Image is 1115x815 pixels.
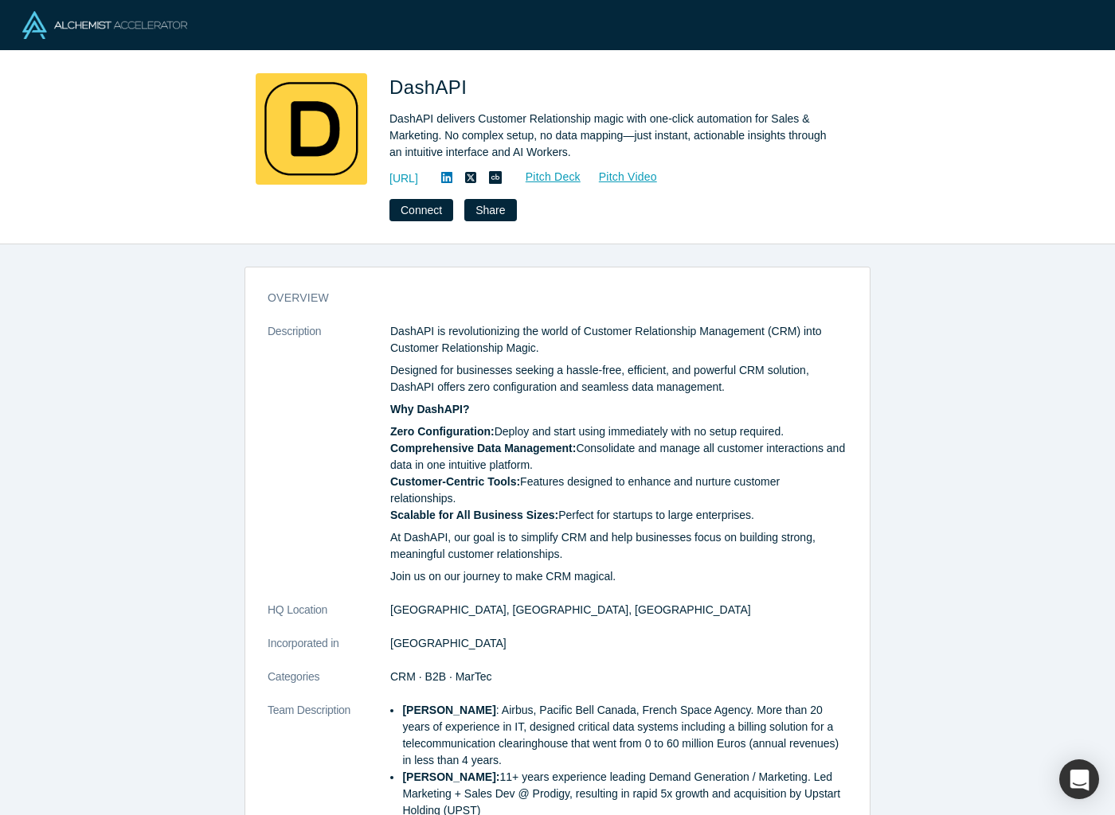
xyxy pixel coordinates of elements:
[390,635,847,652] dd: [GEOGRAPHIC_DATA]
[402,770,499,783] strong: [PERSON_NAME]:
[268,323,390,602] dt: Description
[390,568,847,585] p: Join us on our journey to make CRM magical.
[390,425,495,438] strong: Zero Configuration:
[268,602,390,635] dt: HQ Location
[581,168,658,186] a: Pitch Video
[390,475,520,488] strong: Customer-Centric Tools:
[390,670,492,683] span: CRM · B2B · MarTec
[390,529,847,563] p: At DashAPI, our goal is to simplify CRM and help businesses focus on building strong, meaningful ...
[268,669,390,702] dt: Categories
[464,199,516,221] button: Share
[390,442,576,454] strong: Comprehensive Data Management:
[389,76,472,98] span: DashAPI
[389,170,418,187] a: [URL]
[390,403,470,415] strong: Why DashAPI?
[389,111,835,161] div: DashAPI delivers Customer Relationship magic with one-click automation for Sales & Marketing. No ...
[402,702,847,769] p: : Airbus, Pacific Bell Canada, French Space Agency. More than 20 years of experience in IT, desig...
[256,73,367,185] img: DashAPI's Logo
[402,704,495,716] strong: [PERSON_NAME]
[268,290,825,306] h3: overview
[22,11,187,39] img: Alchemist Logo
[268,635,390,669] dt: Incorporated in
[389,199,453,221] button: Connect
[390,323,847,357] p: DashAPI is revolutionizing the world of Customer Relationship Management (CRM) into Customer Rela...
[390,602,847,618] dd: [GEOGRAPHIC_DATA], [GEOGRAPHIC_DATA], [GEOGRAPHIC_DATA]
[390,423,847,524] p: Deploy and start using immediately with no setup required. Consolidate and manage all customer in...
[390,509,558,521] strong: Scalable for All Business Sizes:
[390,362,847,396] p: Designed for businesses seeking a hassle-free, efficient, and powerful CRM solution, DashAPI offe...
[508,168,581,186] a: Pitch Deck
